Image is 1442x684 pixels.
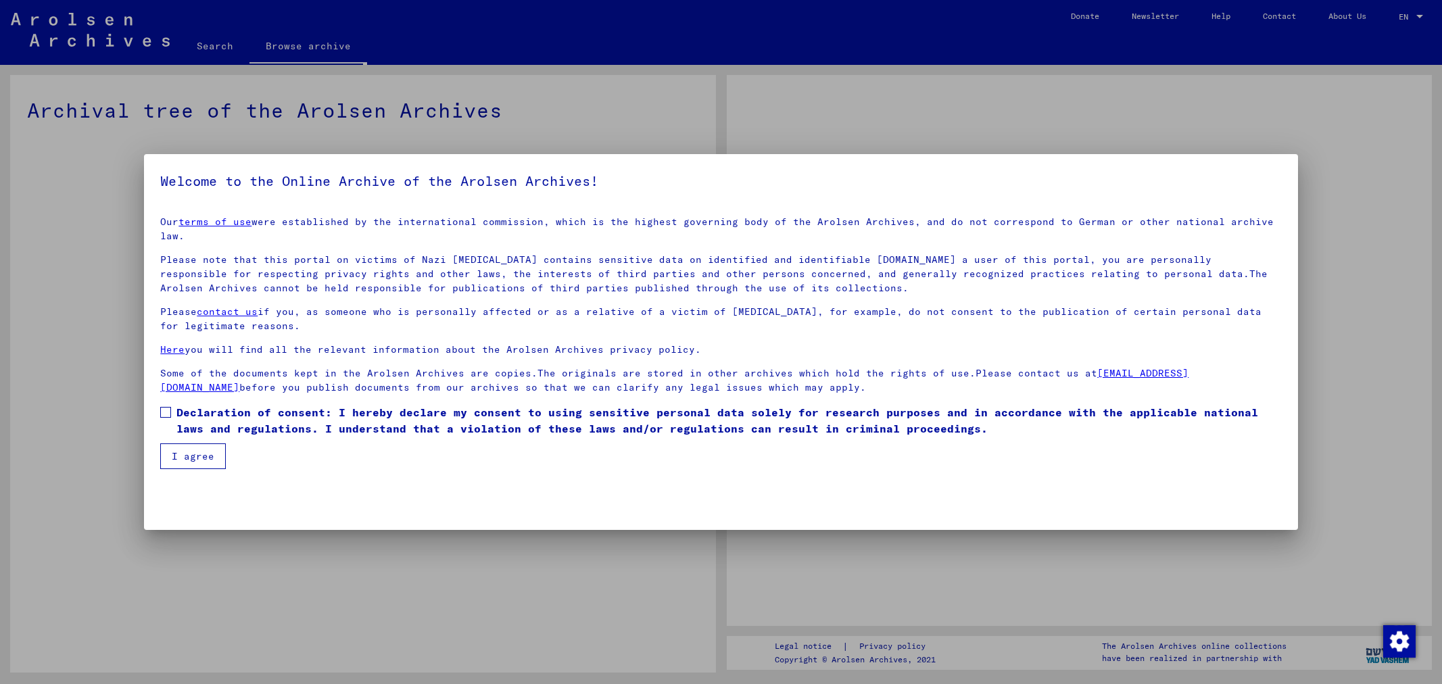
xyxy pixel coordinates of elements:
button: I agree [160,443,226,469]
a: [EMAIL_ADDRESS][DOMAIN_NAME] [160,367,1188,393]
div: Change consent [1383,625,1415,657]
a: terms of use [178,216,251,228]
img: Change consent [1383,625,1416,658]
p: Some of the documents kept in the Arolsen Archives are copies.The originals are stored in other a... [160,366,1281,395]
a: Here [160,343,185,356]
p: Our were established by the international commission, which is the highest governing body of the ... [160,215,1281,243]
p: Please note that this portal on victims of Nazi [MEDICAL_DATA] contains sensitive data on identif... [160,253,1281,295]
p: Please if you, as someone who is personally affected or as a relative of a victim of [MEDICAL_DAT... [160,305,1281,333]
h5: Welcome to the Online Archive of the Arolsen Archives! [160,170,1281,192]
span: Declaration of consent: I hereby declare my consent to using sensitive personal data solely for r... [176,404,1281,437]
a: contact us [197,306,258,318]
p: you will find all the relevant information about the Arolsen Archives privacy policy. [160,343,1281,357]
